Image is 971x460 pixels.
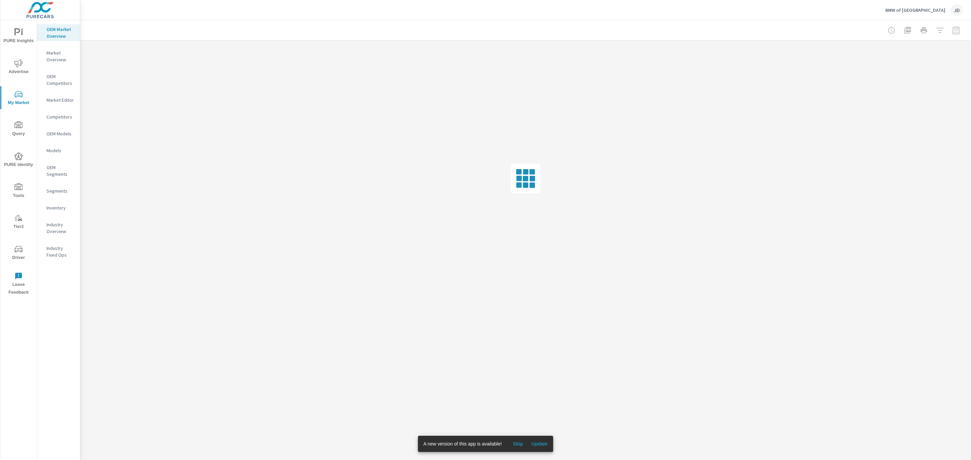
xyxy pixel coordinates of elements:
span: PURE Insights [2,28,35,45]
div: OEM Models [37,129,80,139]
div: Competitors [37,112,80,122]
span: Leave Feedback [2,272,35,296]
div: OEM Competitors [37,71,80,88]
span: Tier2 [2,214,35,231]
div: Inventory [37,203,80,213]
p: Models [47,147,75,154]
div: nav menu [0,20,37,299]
p: Industry Overview [47,221,75,235]
p: OEM Segments [47,164,75,177]
span: Query [2,121,35,138]
span: Skip [510,441,526,447]
span: My Market [2,90,35,107]
div: JD [951,4,963,16]
button: Skip [507,438,529,449]
p: BMW of [GEOGRAPHIC_DATA] [885,7,945,13]
p: OEM Market Overview [47,26,75,39]
div: Segments [37,186,80,196]
p: Market Overview [47,50,75,63]
div: Industry Fixed Ops [37,243,80,260]
span: A new version of this app is available! [423,441,502,447]
span: PURE Identity [2,152,35,169]
div: Market Overview [37,48,80,65]
p: Competitors [47,113,75,120]
div: Industry Overview [37,220,80,236]
span: Driver [2,245,35,262]
div: OEM Segments [37,162,80,179]
p: Segments [47,188,75,194]
span: Advertise [2,59,35,76]
span: Tools [2,183,35,200]
div: OEM Market Overview [37,24,80,41]
button: Update [529,438,550,449]
p: Market Editor [47,97,75,103]
p: Industry Fixed Ops [47,245,75,258]
span: Update [531,441,548,447]
p: OEM Competitors [47,73,75,87]
div: Market Editor [37,95,80,105]
p: OEM Models [47,130,75,137]
div: Models [37,145,80,156]
p: Inventory [47,204,75,211]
